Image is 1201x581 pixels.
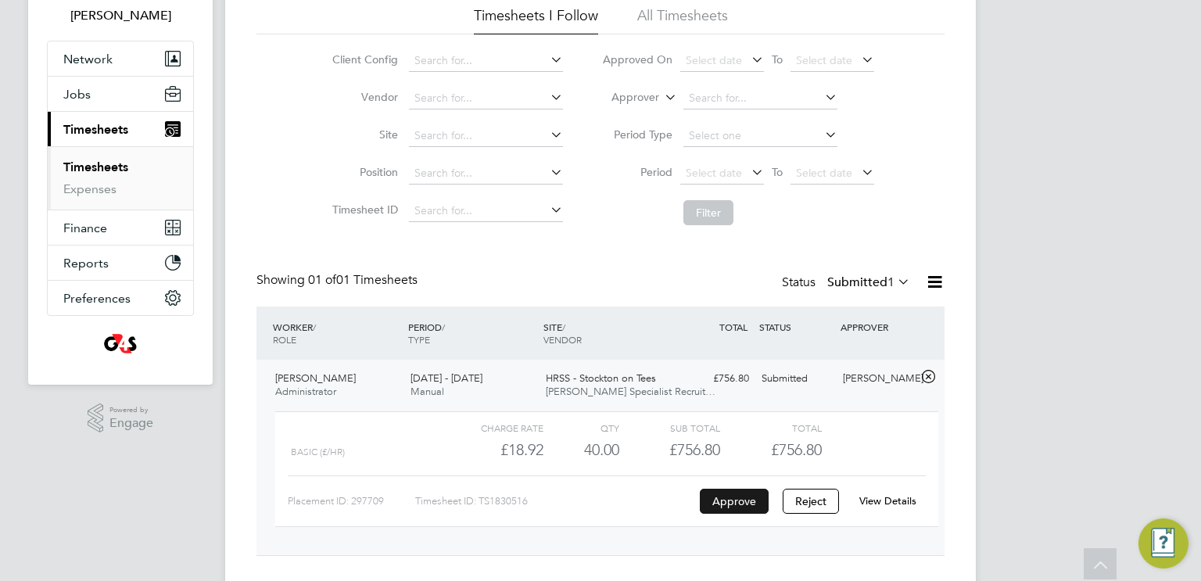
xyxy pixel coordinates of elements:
[63,87,91,102] span: Jobs
[720,418,821,437] div: Total
[409,200,563,222] input: Search for...
[328,52,398,66] label: Client Config
[415,489,696,514] div: Timesheet ID: TS1830516
[782,272,913,294] div: Status
[409,163,563,185] input: Search for...
[837,313,918,341] div: APPROVER
[887,274,894,290] span: 1
[63,122,128,137] span: Timesheets
[328,203,398,217] label: Timesheet ID
[291,447,345,457] span: Basic (£/HR)
[63,291,131,306] span: Preferences
[683,125,837,147] input: Select one
[442,321,445,333] span: /
[543,418,619,437] div: QTY
[109,403,153,417] span: Powered by
[619,437,720,463] div: £756.80
[755,313,837,341] div: STATUS
[109,417,153,430] span: Engage
[674,366,755,392] div: £756.80
[619,418,720,437] div: Sub Total
[269,313,404,353] div: WORKER
[275,385,336,398] span: Administrator
[48,41,193,76] button: Network
[546,371,656,385] span: HRSS - Stockton on Tees
[543,333,582,346] span: VENDOR
[755,366,837,392] div: Submitted
[328,165,398,179] label: Position
[48,281,193,315] button: Preferences
[783,489,839,514] button: Reject
[410,385,444,398] span: Manual
[328,127,398,142] label: Site
[101,332,141,357] img: g4sssuk-logo-retina.png
[837,366,918,392] div: [PERSON_NAME]
[767,162,787,182] span: To
[589,90,659,106] label: Approver
[683,200,733,225] button: Filter
[47,6,194,25] span: alan overton
[63,221,107,235] span: Finance
[543,437,619,463] div: 40.00
[859,494,916,507] a: View Details
[48,210,193,245] button: Finance
[408,333,430,346] span: TYPE
[63,160,128,174] a: Timesheets
[48,146,193,210] div: Timesheets
[48,246,193,280] button: Reports
[63,52,113,66] span: Network
[474,6,598,34] li: Timesheets I Follow
[275,371,356,385] span: [PERSON_NAME]
[546,385,715,398] span: [PERSON_NAME] Specialist Recruit…
[562,321,565,333] span: /
[700,489,769,514] button: Approve
[602,127,672,142] label: Period Type
[273,333,296,346] span: ROLE
[410,371,482,385] span: [DATE] - [DATE]
[409,50,563,72] input: Search for...
[767,49,787,70] span: To
[88,403,154,433] a: Powered byEngage
[308,272,336,288] span: 01 of
[256,272,421,289] div: Showing
[796,166,852,180] span: Select date
[404,313,540,353] div: PERIOD
[771,440,822,459] span: £756.80
[796,53,852,67] span: Select date
[288,489,415,514] div: Placement ID: 297709
[47,332,194,357] a: Go to home page
[602,52,672,66] label: Approved On
[827,274,910,290] label: Submitted
[686,166,742,180] span: Select date
[409,125,563,147] input: Search for...
[63,181,117,196] a: Expenses
[637,6,728,34] li: All Timesheets
[686,53,742,67] span: Select date
[328,90,398,104] label: Vendor
[48,112,193,146] button: Timesheets
[540,313,675,353] div: SITE
[308,272,418,288] span: 01 Timesheets
[63,256,109,271] span: Reports
[683,88,837,109] input: Search for...
[48,77,193,111] button: Jobs
[719,321,747,333] span: TOTAL
[1138,518,1188,568] button: Engage Resource Center
[602,165,672,179] label: Period
[313,321,316,333] span: /
[443,418,543,437] div: Charge rate
[409,88,563,109] input: Search for...
[443,437,543,463] div: £18.92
